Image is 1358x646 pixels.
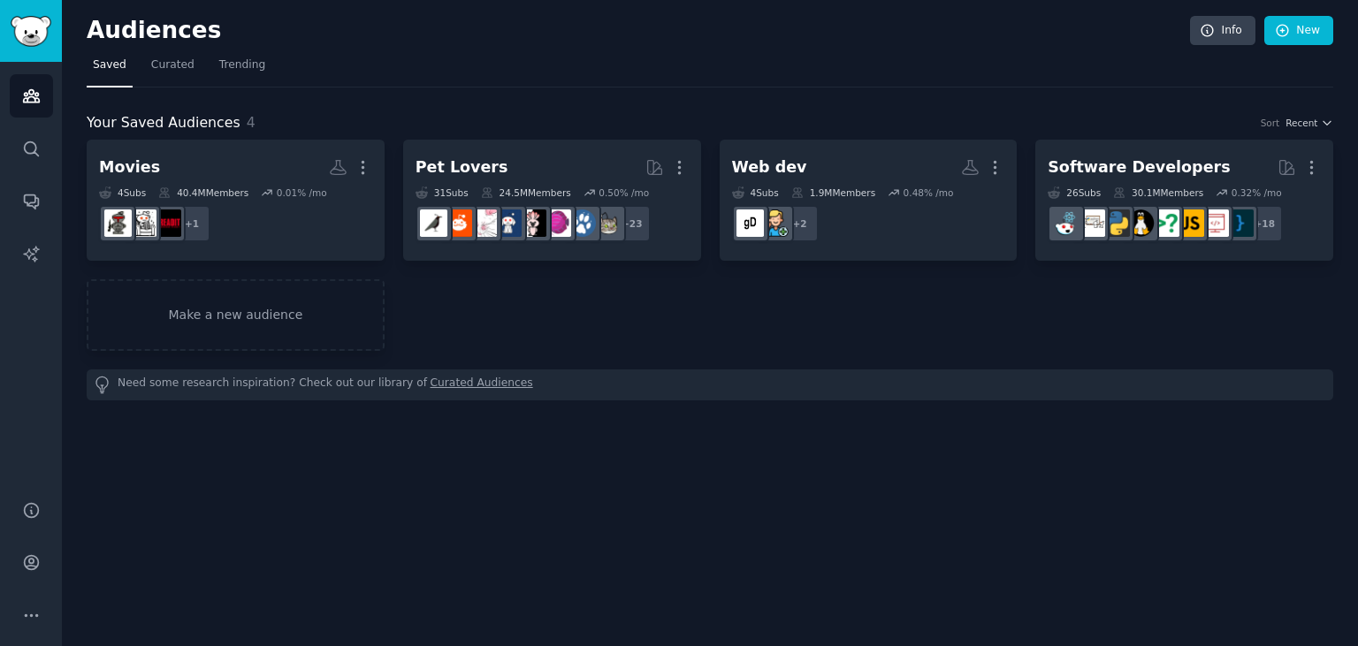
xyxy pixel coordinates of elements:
[416,186,469,199] div: 31 Sub s
[1053,209,1080,237] img: reactjs
[11,16,51,47] img: GummySearch logo
[732,156,807,179] div: Web dev
[904,186,954,199] div: 0.48 % /mo
[519,209,546,237] img: parrots
[416,156,508,179] div: Pet Lovers
[99,186,146,199] div: 4 Sub s
[1127,209,1155,237] img: linux
[87,369,1333,400] div: Need some research inspiration? Check out our library of
[614,205,651,242] div: + 23
[481,186,571,199] div: 24.5M Members
[1152,209,1179,237] img: cscareerquestions
[732,186,779,199] div: 4 Sub s
[219,57,265,73] span: Trending
[1226,209,1254,237] img: programming
[1048,186,1101,199] div: 26 Sub s
[99,156,160,179] div: Movies
[720,140,1018,261] a: Web dev4Subs1.9MMembers0.48% /mo+2WebDevBuddiesgamedev
[403,140,701,261] a: Pet Lovers31Subs24.5MMembers0.50% /mo+23catsdogsAquariumsparrotsdogswithjobsRATSBeardedDragonsbir...
[1246,205,1283,242] div: + 18
[761,209,789,237] img: WebDevBuddies
[173,205,210,242] div: + 1
[154,209,181,237] img: horror
[1078,209,1105,237] img: learnpython
[469,209,497,237] img: RATS
[129,209,156,237] img: movies
[213,51,271,87] a: Trending
[736,209,764,237] img: gamedev
[420,209,447,237] img: birding
[158,186,248,199] div: 40.4M Members
[544,209,571,237] img: Aquariums
[104,209,132,237] img: KTF
[247,114,256,131] span: 4
[1102,209,1130,237] img: Python
[87,51,133,87] a: Saved
[87,140,385,261] a: Movies4Subs40.4MMembers0.01% /mo+1horrormoviesKTF
[1261,117,1280,129] div: Sort
[87,279,385,351] a: Make a new audience
[1177,209,1204,237] img: javascript
[1035,140,1333,261] a: Software Developers26Subs30.1MMembers0.32% /mo+18programmingwebdevjavascriptcscareerquestionslinu...
[445,209,472,237] img: BeardedDragons
[1048,156,1230,179] div: Software Developers
[1264,16,1333,46] a: New
[151,57,195,73] span: Curated
[1232,186,1282,199] div: 0.32 % /mo
[277,186,327,199] div: 0.01 % /mo
[1286,117,1317,129] span: Recent
[599,186,649,199] div: 0.50 % /mo
[1113,186,1203,199] div: 30.1M Members
[431,376,533,394] a: Curated Audiences
[1202,209,1229,237] img: webdev
[93,57,126,73] span: Saved
[593,209,621,237] img: cats
[87,112,240,134] span: Your Saved Audiences
[145,51,201,87] a: Curated
[1286,117,1333,129] button: Recent
[1190,16,1255,46] a: Info
[494,209,522,237] img: dogswithjobs
[87,17,1190,45] h2: Audiences
[791,186,875,199] div: 1.9M Members
[568,209,596,237] img: dogs
[782,205,819,242] div: + 2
